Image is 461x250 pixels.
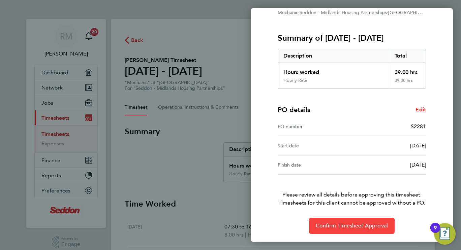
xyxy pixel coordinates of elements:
[352,142,426,150] div: [DATE]
[278,142,352,150] div: Start date
[278,63,389,78] div: Hours worked
[416,106,426,114] a: Edit
[298,10,300,15] span: ·
[389,78,426,88] div: 39.00 hrs
[278,49,426,89] div: Summary of 04 - 10 Aug 2025
[278,33,426,43] h3: Summary of [DATE] - [DATE]
[283,78,307,83] div: Hourly Rate
[434,223,456,245] button: Open Resource Center, 9 new notifications
[411,123,426,130] span: S2281
[278,122,352,131] div: PO number
[434,228,437,237] div: 9
[278,49,389,63] div: Description
[416,106,426,113] span: Edit
[278,105,310,114] h4: PO details
[387,10,388,15] span: ·
[316,222,388,229] span: Confirm Timesheet Approval
[309,218,395,234] button: Confirm Timesheet Approval
[389,63,426,78] div: 39.00 hrs
[278,161,352,169] div: Finish date
[388,9,436,15] span: [GEOGRAPHIC_DATA]
[278,10,298,15] span: Mechanic
[389,49,426,63] div: Total
[352,161,426,169] div: [DATE]
[270,199,434,207] span: Timesheets for this client cannot be approved without a PO.
[270,175,434,207] p: Please review all details before approving this timesheet.
[300,10,387,15] span: Seddon - Midlands Housing Partnerships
